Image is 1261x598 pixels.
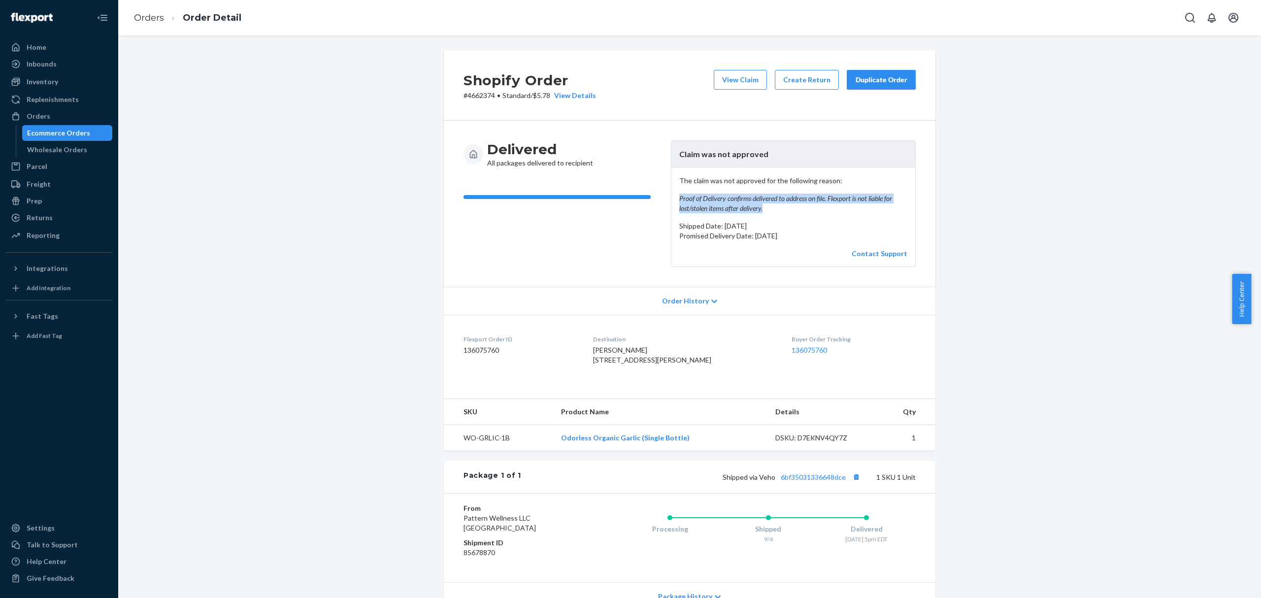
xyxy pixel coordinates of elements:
a: Wholesale Orders [22,142,113,158]
a: Parcel [6,159,112,174]
a: Freight [6,176,112,192]
div: Prep [27,196,42,206]
th: Product Name [553,399,767,425]
a: Home [6,39,112,55]
th: SKU [444,399,553,425]
button: Open notifications [1202,8,1222,28]
th: Qty [875,399,935,425]
button: Copy tracking number [850,470,863,483]
img: Flexport logo [11,13,53,23]
a: Order Detail [183,12,241,23]
button: View Claim [714,70,767,90]
a: 6bf35031336648dce [781,473,846,481]
header: Claim was not approved [671,141,915,168]
div: All packages delivered to recipient [487,140,593,168]
div: Add Fast Tag [27,332,62,340]
span: Standard [502,91,531,100]
em: Proof of Delivery confirms delivered to address on file. Flexport is not liable for lost/stolen i... [679,194,907,213]
th: Details [767,399,876,425]
div: 9/4 [719,535,818,543]
dd: 85678870 [464,548,581,558]
dd: 136075760 [464,345,577,355]
div: Ecommerce Orders [27,128,90,138]
p: The claim was not approved for the following reason: [679,176,907,213]
button: Duplicate Order [847,70,916,90]
button: Give Feedback [6,570,112,586]
a: Add Fast Tag [6,328,112,344]
dt: Buyer Order Tracking [792,335,916,343]
div: Wholesale Orders [27,145,87,155]
button: Help Center [1232,274,1251,324]
a: Orders [6,108,112,124]
td: WO-GRLIC-1B [444,425,553,451]
div: Fast Tags [27,311,58,321]
dt: From [464,503,581,513]
button: Fast Tags [6,308,112,324]
span: • [497,91,500,100]
p: # 4662374 / $5.78 [464,91,596,100]
td: 1 [875,425,935,451]
h2: Shopify Order [464,70,596,91]
div: Replenishments [27,95,79,104]
div: Freight [27,179,51,189]
div: Add Integration [27,284,70,292]
p: Shipped Date: [DATE] [679,221,907,231]
dt: Destination [593,335,776,343]
a: Reporting [6,228,112,243]
div: [DATE] 5pm EDT [817,535,916,543]
div: 1 SKU 1 Unit [521,470,916,483]
p: Promised Delivery Date: [DATE] [679,231,907,241]
button: Close Navigation [93,8,112,28]
a: Ecommerce Orders [22,125,113,141]
button: Open account menu [1224,8,1243,28]
div: Processing [621,524,719,534]
div: Orders [27,111,50,121]
dt: Shipment ID [464,538,581,548]
div: Talk to Support [27,540,78,550]
div: Help Center [27,557,66,566]
ol: breadcrumbs [126,3,249,33]
a: Odorless Organic Garlic (Single Bottle) [561,433,690,442]
div: Parcel [27,162,47,171]
a: Prep [6,193,112,209]
a: Settings [6,520,112,536]
a: Replenishments [6,92,112,107]
a: Inventory [6,74,112,90]
span: Shipped via Veho [723,473,863,481]
div: Duplicate Order [855,75,907,85]
button: Integrations [6,261,112,276]
a: Add Integration [6,280,112,296]
div: Package 1 of 1 [464,470,521,483]
a: Talk to Support [6,537,112,553]
button: Open Search Box [1180,8,1200,28]
div: Settings [27,523,55,533]
div: Inbounds [27,59,57,69]
dt: Flexport Order ID [464,335,577,343]
div: Returns [27,213,53,223]
span: Pattern Wellness LLC [GEOGRAPHIC_DATA] [464,514,536,532]
div: Reporting [27,231,60,240]
div: Inventory [27,77,58,87]
div: Home [27,42,46,52]
a: Orders [134,12,164,23]
span: [PERSON_NAME] [STREET_ADDRESS][PERSON_NAME] [593,346,711,364]
div: Delivered [817,524,916,534]
a: Help Center [6,554,112,569]
a: Contact Support [852,249,907,258]
span: Order History [662,296,709,306]
h3: Delivered [487,140,593,158]
div: Give Feedback [27,573,74,583]
a: Inbounds [6,56,112,72]
div: Shipped [719,524,818,534]
div: Integrations [27,264,68,273]
button: Create Return [775,70,839,90]
div: DSKU: D7EKNV4QY7Z [775,433,868,443]
a: 136075760 [792,346,827,354]
a: Returns [6,210,112,226]
button: View Details [550,91,596,100]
